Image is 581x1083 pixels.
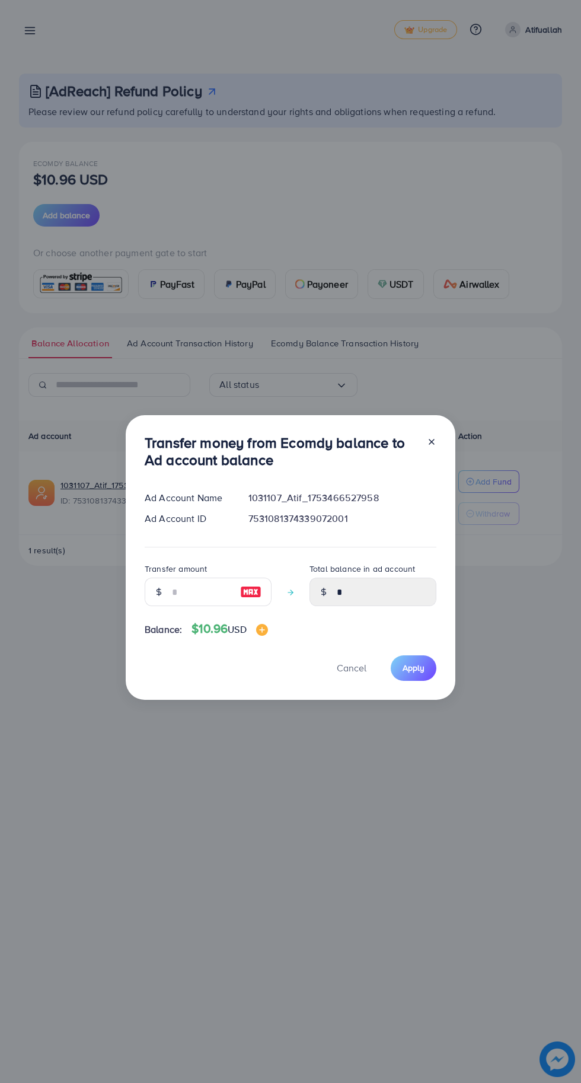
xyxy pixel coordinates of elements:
span: Cancel [337,661,366,674]
h3: Transfer money from Ecomdy balance to Ad account balance [145,434,417,469]
div: 7531081374339072001 [239,512,446,525]
span: USD [228,623,246,636]
span: Balance: [145,623,182,636]
div: Ad Account Name [135,491,239,505]
div: Ad Account ID [135,512,239,525]
img: image [256,624,268,636]
button: Apply [391,655,436,681]
button: Cancel [322,655,381,681]
div: 1031107_Atif_1753466527958 [239,491,446,505]
h4: $10.96 [191,622,267,636]
span: Apply [403,662,424,674]
label: Transfer amount [145,563,207,575]
img: image [240,585,261,599]
label: Total balance in ad account [309,563,415,575]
